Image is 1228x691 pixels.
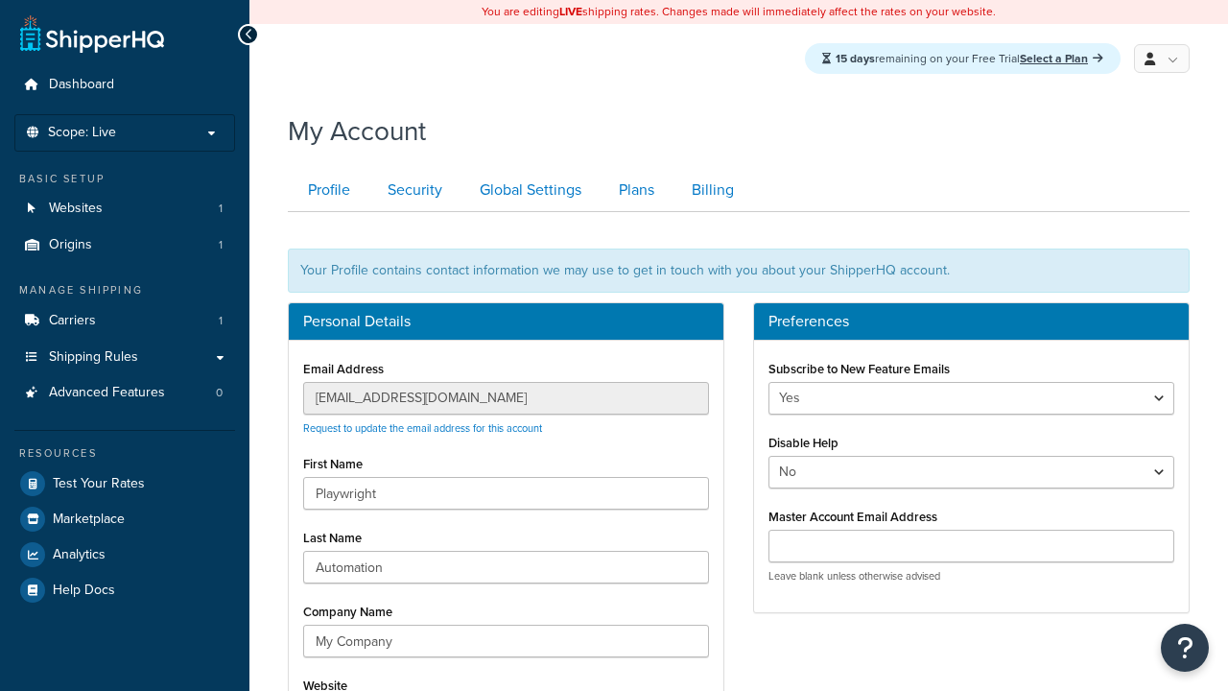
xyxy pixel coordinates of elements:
a: Test Your Rates [14,466,235,501]
div: Manage Shipping [14,282,235,298]
span: Test Your Rates [53,476,145,492]
a: Global Settings [460,169,597,212]
span: 1 [219,313,223,329]
label: First Name [303,457,363,471]
li: Advanced Features [14,375,235,411]
a: Help Docs [14,573,235,608]
label: Master Account Email Address [768,510,937,524]
div: remaining on your Free Trial [805,43,1121,74]
label: Email Address [303,362,384,376]
span: Carriers [49,313,96,329]
a: Plans [599,169,670,212]
span: Analytics [53,547,106,563]
li: Origins [14,227,235,263]
h3: Personal Details [303,313,709,330]
a: Dashboard [14,67,235,103]
span: 0 [216,385,223,401]
li: Websites [14,191,235,226]
span: 1 [219,237,223,253]
a: ShipperHQ Home [20,14,164,53]
li: Carriers [14,303,235,339]
span: Help Docs [53,583,115,599]
a: Advanced Features 0 [14,375,235,411]
a: Carriers 1 [14,303,235,339]
span: Shipping Rules [49,349,138,366]
span: 1 [219,201,223,217]
p: Leave blank unless otherwise advised [768,569,1174,584]
span: Websites [49,201,103,217]
a: Security [367,169,458,212]
div: Your Profile contains contact information we may use to get in touch with you about your ShipperH... [288,249,1190,293]
a: Marketplace [14,502,235,536]
span: Dashboard [49,77,114,93]
a: Billing [672,169,749,212]
div: Resources [14,445,235,462]
a: Analytics [14,537,235,572]
span: Marketplace [53,512,125,528]
b: LIVE [559,3,582,20]
a: Origins 1 [14,227,235,263]
div: Basic Setup [14,171,235,187]
a: Select a Plan [1020,50,1103,67]
a: Shipping Rules [14,340,235,375]
span: Scope: Live [48,125,116,141]
h3: Preferences [768,313,1174,330]
a: Profile [288,169,366,212]
a: Request to update the email address for this account [303,420,542,436]
strong: 15 days [836,50,875,67]
label: Subscribe to New Feature Emails [768,362,950,376]
span: Origins [49,237,92,253]
button: Open Resource Center [1161,624,1209,672]
label: Disable Help [768,436,838,450]
h1: My Account [288,112,426,150]
label: Company Name [303,605,392,619]
a: Websites 1 [14,191,235,226]
label: Last Name [303,531,362,545]
span: Advanced Features [49,385,165,401]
